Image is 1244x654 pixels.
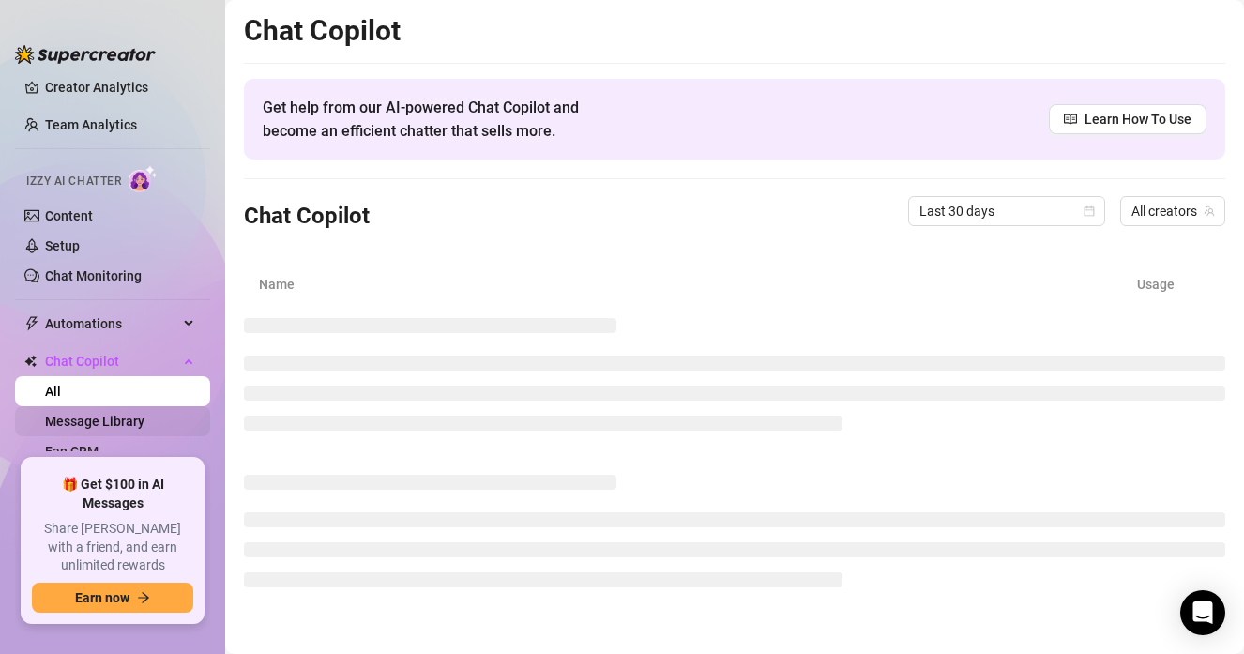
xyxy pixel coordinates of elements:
[1064,113,1077,126] span: read
[919,197,1094,225] span: Last 30 days
[45,72,195,102] a: Creator Analytics
[1204,205,1215,217] span: team
[26,173,121,190] span: Izzy AI Chatter
[1180,590,1225,635] div: Open Intercom Messenger
[1049,104,1206,134] a: Learn How To Use
[244,202,370,232] h3: Chat Copilot
[45,208,93,223] a: Content
[1137,274,1210,295] article: Usage
[45,309,178,339] span: Automations
[15,45,156,64] img: logo-BBDzfeDw.svg
[129,165,158,192] img: AI Chatter
[137,591,150,604] span: arrow-right
[45,444,99,459] a: Fan CRM
[24,316,39,331] span: thunderbolt
[1085,109,1191,129] span: Learn How To Use
[32,476,193,512] span: 🎁 Get $100 in AI Messages
[45,117,137,132] a: Team Analytics
[1084,205,1095,217] span: calendar
[32,583,193,613] button: Earn nowarrow-right
[45,346,178,376] span: Chat Copilot
[1131,197,1214,225] span: All creators
[32,520,193,575] span: Share [PERSON_NAME] with a friend, and earn unlimited rewards
[45,384,61,399] a: All
[45,268,142,283] a: Chat Monitoring
[45,238,80,253] a: Setup
[45,414,144,429] a: Message Library
[75,590,129,605] span: Earn now
[259,274,1137,295] article: Name
[24,355,37,368] img: Chat Copilot
[244,13,1225,49] h2: Chat Copilot
[263,96,624,143] span: Get help from our AI-powered Chat Copilot and become an efficient chatter that sells more.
